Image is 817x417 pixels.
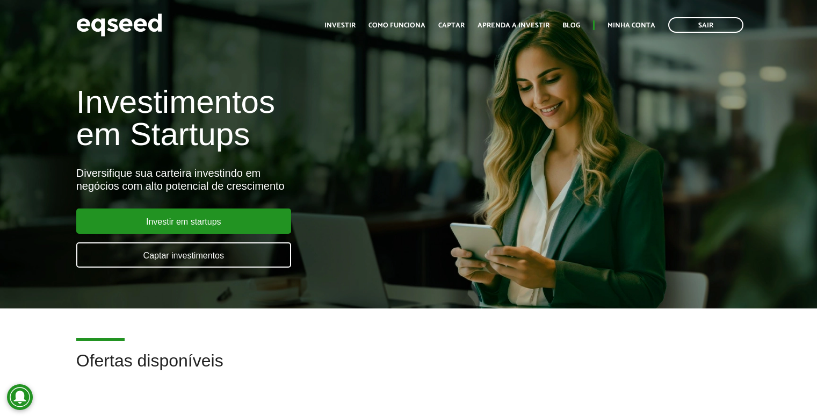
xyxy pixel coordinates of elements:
[324,22,356,29] a: Investir
[368,22,425,29] a: Como funciona
[608,22,655,29] a: Minha conta
[668,17,743,33] a: Sair
[562,22,580,29] a: Blog
[438,22,465,29] a: Captar
[76,351,741,386] h2: Ofertas disponíveis
[76,86,469,150] h1: Investimentos em Startups
[76,167,469,192] div: Diversifique sua carteira investindo em negócios com alto potencial de crescimento
[478,22,550,29] a: Aprenda a investir
[76,11,162,39] img: EqSeed
[76,242,291,268] a: Captar investimentos
[76,208,291,234] a: Investir em startups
